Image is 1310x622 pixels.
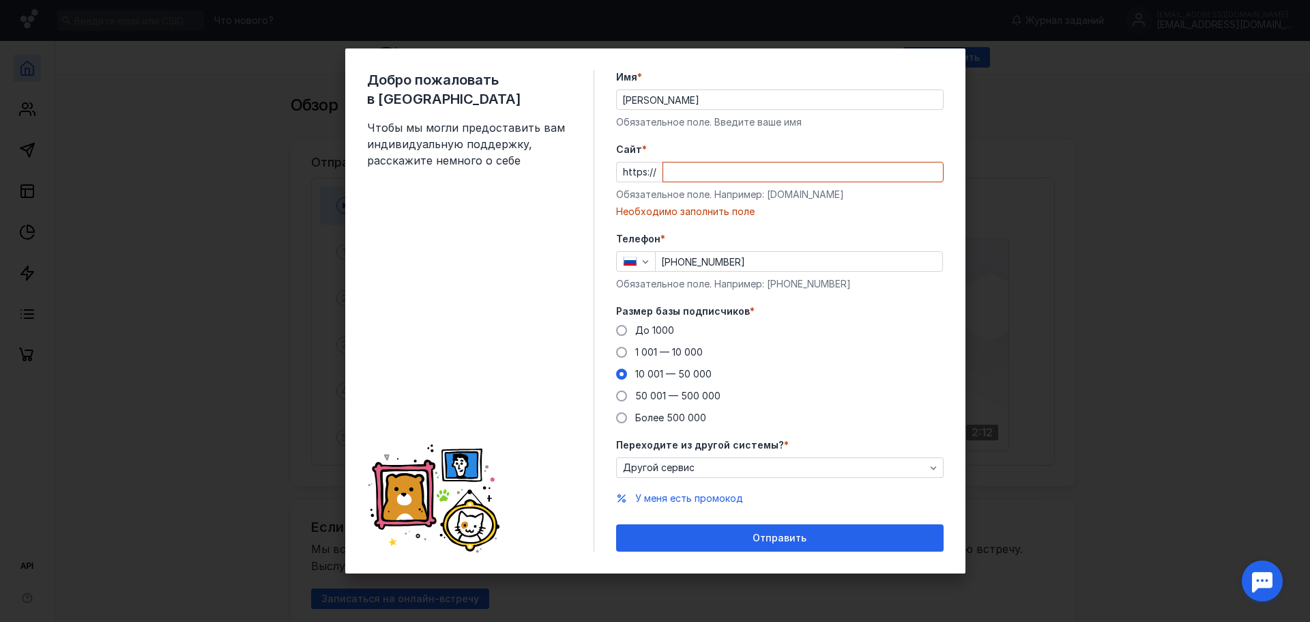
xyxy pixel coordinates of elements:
[635,390,720,401] span: 50 001 — 500 000
[616,277,944,291] div: Обязательное поле. Например: [PHONE_NUMBER]
[616,438,784,452] span: Переходите из другой системы?
[635,368,712,380] span: 10 001 — 50 000
[616,232,660,246] span: Телефон
[616,143,642,156] span: Cайт
[367,119,572,169] span: Чтобы мы могли предоставить вам индивидуальную поддержку, расскажите немного о себе
[635,324,674,336] span: До 1000
[616,70,637,84] span: Имя
[616,457,944,478] button: Другой сервис
[753,533,806,544] span: Отправить
[635,492,743,505] button: У меня есть промокод
[616,205,944,218] div: Необходимо заполнить поле
[616,115,944,129] div: Обязательное поле. Введите ваше имя
[616,305,750,318] span: Размер базы подписчиков
[623,462,695,474] span: Другой сервис
[635,492,743,504] span: У меня есть промокод
[635,346,703,358] span: 1 001 — 10 000
[616,188,944,201] div: Обязательное поле. Например: [DOMAIN_NAME]
[367,70,572,109] span: Добро пожаловать в [GEOGRAPHIC_DATA]
[616,524,944,552] button: Отправить
[635,412,706,423] span: Более 500 000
